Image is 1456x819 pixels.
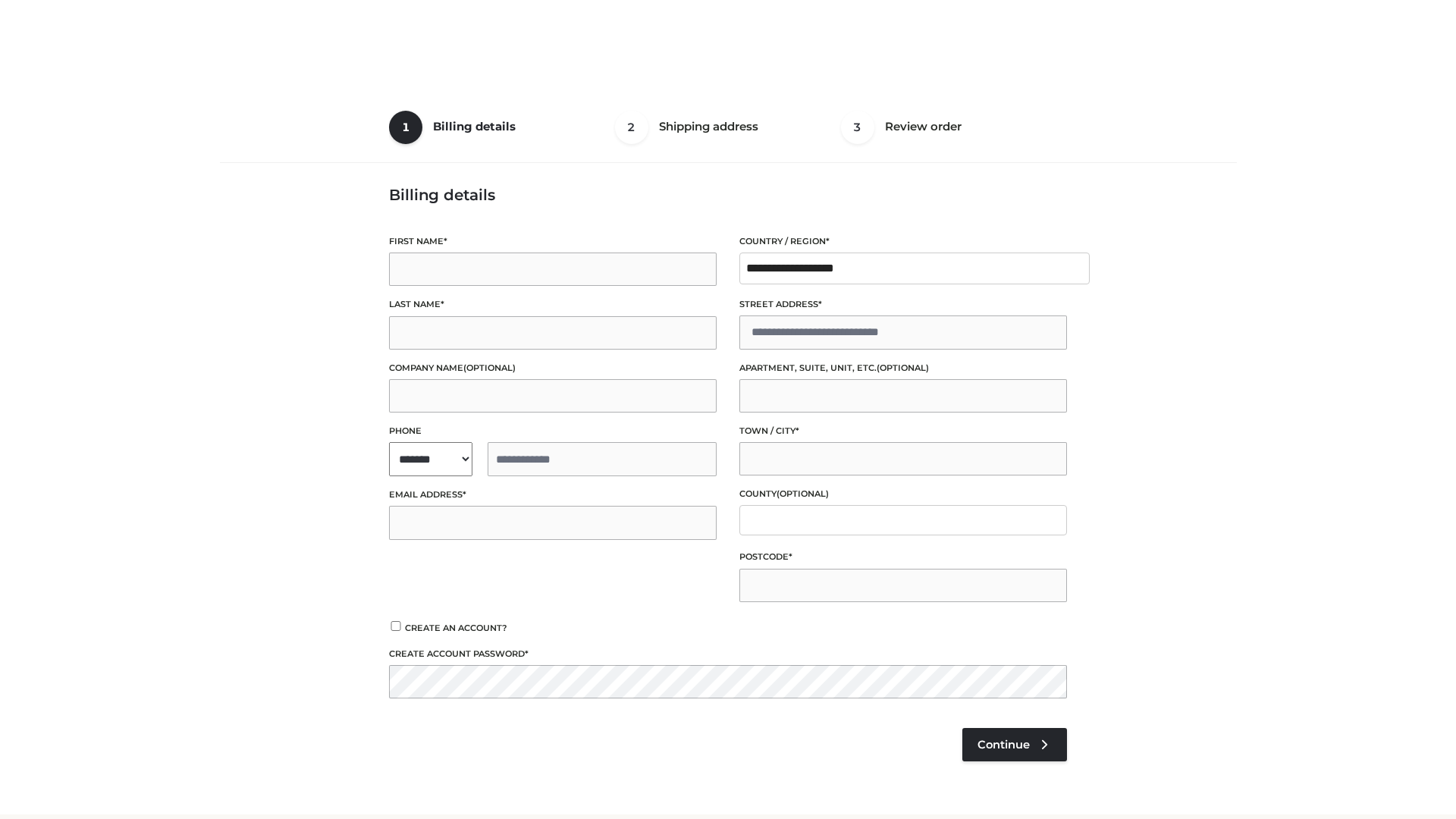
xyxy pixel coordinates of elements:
label: Phone [389,424,717,438]
span: 1 [389,111,422,144]
label: Postcode [739,550,1067,564]
label: Email address [389,488,717,502]
a: Continue [962,728,1067,761]
input: Create an account? [389,621,403,631]
span: 3 [841,111,874,144]
h3: Billing details [389,186,1067,204]
span: (optional) [463,362,516,373]
label: Town / City [739,424,1067,438]
span: (optional) [777,488,829,499]
label: Street address [739,297,1067,312]
span: (optional) [877,362,929,373]
span: Review order [885,119,962,133]
span: Shipping address [659,119,758,133]
span: Create an account? [405,623,507,633]
label: Apartment, suite, unit, etc. [739,361,1067,375]
label: Company name [389,361,717,375]
span: Continue [977,738,1030,752]
label: First name [389,234,717,249]
label: Create account password [389,647,1067,661]
span: 2 [615,111,648,144]
label: Country / Region [739,234,1067,249]
label: Last name [389,297,717,312]
span: Billing details [433,119,516,133]
label: County [739,487,1067,501]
